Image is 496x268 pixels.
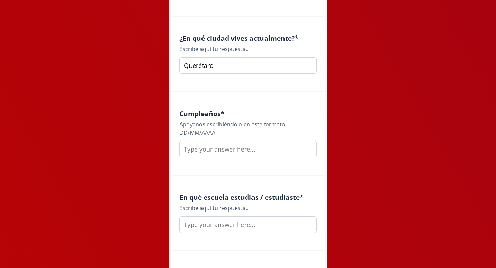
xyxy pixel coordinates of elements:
div: Escribe aquí tu respuesta... [179,204,317,212]
input: Type your answer here... [179,141,317,157]
input: Type your answer here... [179,216,317,233]
h4: ¿En qué ciudad vives actualmente? * [179,34,317,42]
h4: En qué escuela estudias / estudiaste * [179,193,317,201]
input: Type your answer here... [179,57,317,74]
h4: Cumpleaños * [179,110,317,117]
div: Apóyanos escribiéndolo en este formato: DD/MM/AAAA [179,120,317,137]
div: Escribe aquí tu respuesta... [179,45,317,53]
